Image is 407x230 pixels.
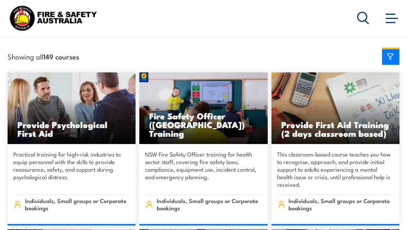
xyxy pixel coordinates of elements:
[139,72,267,144] a: Fire Safety Officer ([GEOGRAPHIC_DATA]) Training
[277,150,394,188] p: This classroom-based course teaches you how to recognise, approach, and provide initial support t...
[149,111,257,138] h3: Fire Safety Officer ([GEOGRAPHIC_DATA]) Training
[271,72,399,144] img: Mental Health First Aid Training (Standard) – Classroom
[8,72,136,144] a: Provide Psychological First Aid
[157,197,262,211] span: Individuals, Small groups or Corporate bookings
[43,51,79,61] strong: 149 courses
[139,72,267,144] img: Fire Safety Advisor
[145,150,262,188] p: NSW Fire Safety Officer training for health sector staff, covering fire safety laws, compliance, ...
[271,72,399,144] a: Provide First Aid Training (2 days classroom based)
[8,52,79,60] span: Showing all
[17,120,126,138] h3: Provide Psychological First Aid
[281,120,390,138] h3: Provide First Aid Training (2 days classroom based)
[288,197,394,211] span: Individuals, Small groups or Corporate bookings
[13,150,130,188] p: Practical training for high-risk industries to equip personnel with the skills to provide reassur...
[25,197,130,211] span: Individuals, Small groups or Corporate bookings
[8,72,136,144] img: Mental Health First Aid Training Course from Fire & Safety Australia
